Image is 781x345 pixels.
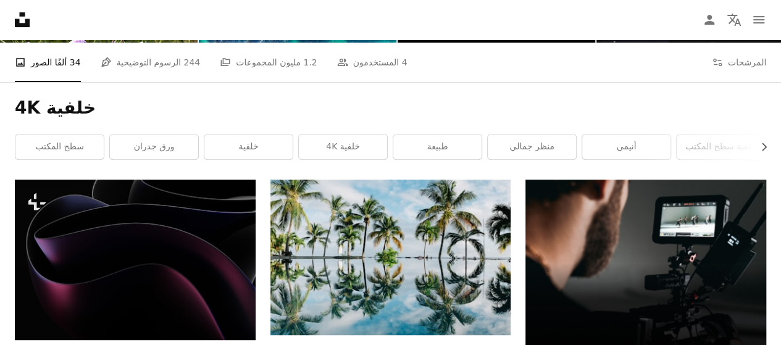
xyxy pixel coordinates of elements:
a: طبيعة [393,135,482,159]
a: الصفحة الرئيسية — Unsplash [15,12,30,27]
font: خلفية 4K [15,98,96,118]
a: المستخدمون 4 [337,43,407,82]
button: قم بالتمرير إلى القائمة إلى اليمين [753,135,766,159]
font: 1.2 مليون [280,57,317,67]
a: خلفية سطح المكتب [677,135,765,159]
font: خلفية [238,141,258,151]
font: المستخدمون [353,57,399,67]
font: سطح المكتب [35,141,84,151]
a: سطح المكتب [15,135,104,159]
font: طبيعة [427,141,448,151]
a: خلفية تجريدية باللونين الأسود والأرجواني مع منحنيات [15,254,256,265]
a: أنيمي [582,135,670,159]
img: انعكاس الماء على أشجار جوز الهند [270,180,511,335]
font: خلفية سطح المكتب [685,141,756,151]
font: أنيمي [617,141,637,151]
font: خلفية 4K [326,141,360,151]
button: لغة [722,7,746,32]
img: خلفية تجريدية باللونين الأسود والأرجواني مع منحنيات [15,180,256,340]
font: المجموعات [236,57,277,67]
a: تسجيل الدخول / التسجيل [697,7,722,32]
a: خلفية [204,135,293,159]
a: الرسوم التوضيحية 244 [101,43,201,82]
a: انعكاس الماء على أشجار جوز الهند [270,251,511,262]
font: ورق جدران [134,141,175,151]
font: منظر جمالي [509,141,554,151]
font: الرسوم التوضيحية [117,57,181,67]
a: خلفية 4K [299,135,387,159]
a: منظر جمالي [488,135,576,159]
font: 4 [401,57,407,67]
font: 244 [183,57,200,67]
a: المجموعات 1.2 مليون [220,43,317,82]
a: ورق جدران [110,135,198,159]
button: قائمة طعام [746,7,771,32]
font: المرشحات [728,57,766,67]
button: المرشحات [712,43,766,82]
